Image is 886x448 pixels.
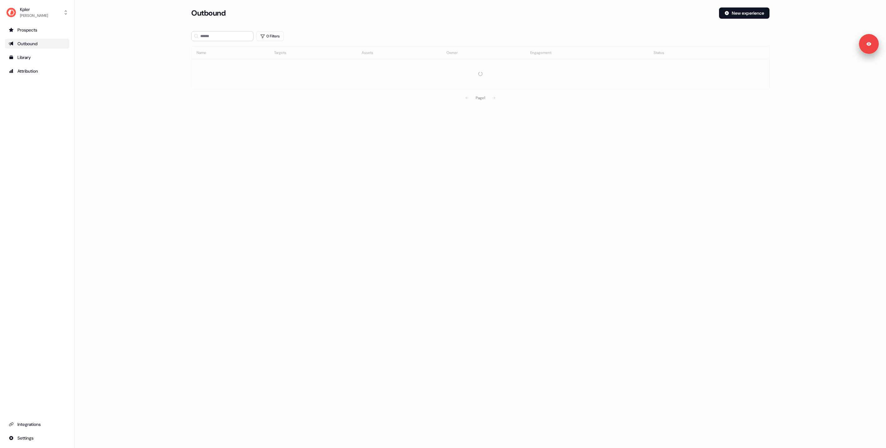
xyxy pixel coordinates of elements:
a: Go to outbound experience [5,39,69,49]
div: [PERSON_NAME] [20,12,48,19]
div: Outbound [9,41,66,47]
h3: Outbound [191,8,226,18]
a: Go to integrations [5,419,69,429]
a: Go to templates [5,52,69,62]
a: Go to prospects [5,25,69,35]
a: Go to integrations [5,433,69,443]
div: Library [9,54,66,60]
div: Kpler [20,6,48,12]
div: Settings [9,435,66,441]
div: Attribution [9,68,66,74]
div: Prospects [9,27,66,33]
div: Integrations [9,421,66,427]
button: Kpler[PERSON_NAME] [5,5,69,20]
a: Go to attribution [5,66,69,76]
button: New experience [719,7,769,19]
button: 0 Filters [256,31,284,41]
